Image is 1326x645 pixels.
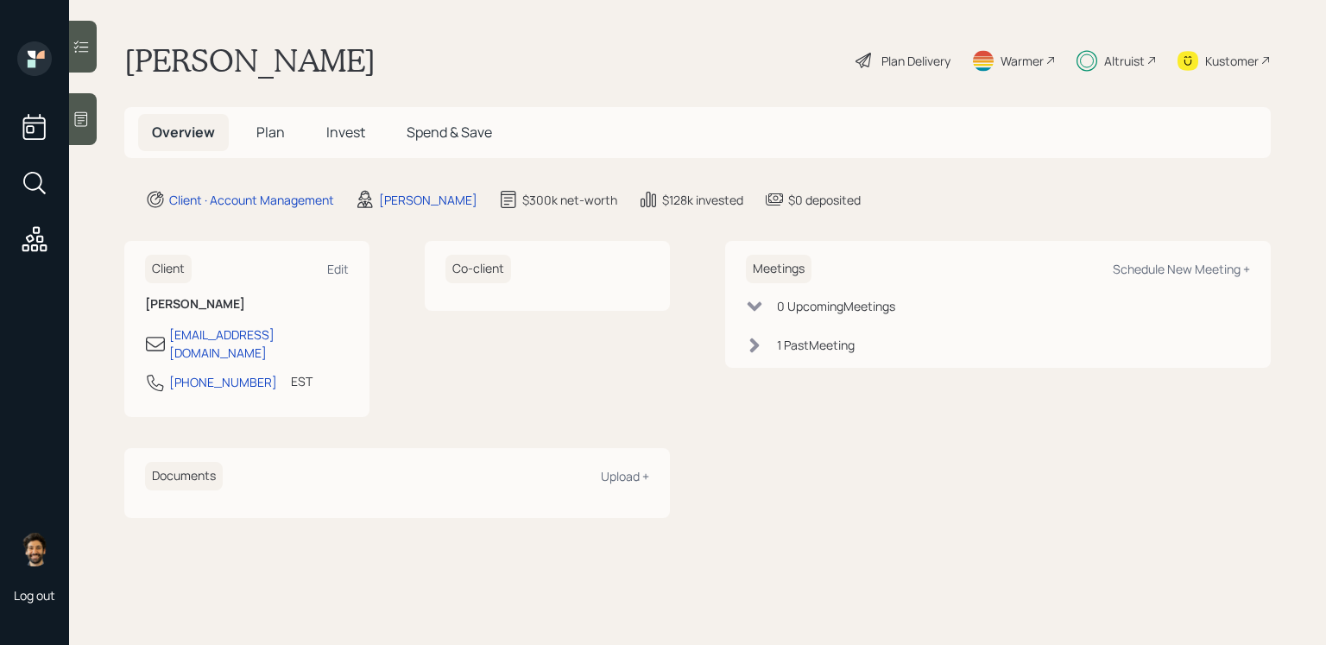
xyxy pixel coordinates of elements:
[379,191,477,209] div: [PERSON_NAME]
[777,336,855,354] div: 1 Past Meeting
[788,191,861,209] div: $0 deposited
[1205,52,1259,70] div: Kustomer
[777,297,895,315] div: 0 Upcoming Meeting s
[169,326,349,362] div: [EMAIL_ADDRESS][DOMAIN_NAME]
[145,297,349,312] h6: [PERSON_NAME]
[327,261,349,277] div: Edit
[1001,52,1044,70] div: Warmer
[124,41,376,79] h1: [PERSON_NAME]
[145,462,223,490] h6: Documents
[326,123,365,142] span: Invest
[522,191,617,209] div: $300k net-worth
[152,123,215,142] span: Overview
[169,373,277,391] div: [PHONE_NUMBER]
[1113,261,1250,277] div: Schedule New Meeting +
[291,372,313,390] div: EST
[746,255,811,283] h6: Meetings
[662,191,743,209] div: $128k invested
[169,191,334,209] div: Client · Account Management
[256,123,285,142] span: Plan
[881,52,950,70] div: Plan Delivery
[601,468,649,484] div: Upload +
[145,255,192,283] h6: Client
[407,123,492,142] span: Spend & Save
[1104,52,1145,70] div: Altruist
[14,587,55,604] div: Log out
[17,532,52,566] img: eric-schwartz-headshot.png
[445,255,511,283] h6: Co-client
